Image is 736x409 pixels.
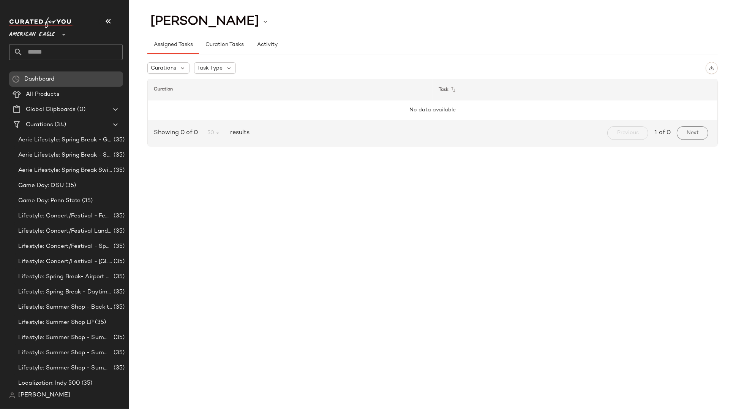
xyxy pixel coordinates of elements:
[677,126,708,140] button: Next
[112,303,125,312] span: (35)
[197,64,223,72] span: Task Type
[148,79,433,100] th: Curation
[150,14,259,29] span: [PERSON_NAME]
[9,26,55,40] span: American Eagle
[227,128,250,138] span: results
[148,100,717,120] td: No data available
[26,90,60,99] span: All Products
[18,257,112,266] span: Lifestyle: Concert/Festival - [GEOGRAPHIC_DATA]
[112,333,125,342] span: (35)
[112,227,125,236] span: (35)
[18,349,112,357] span: Lifestyle: Summer Shop - Summer Internship
[18,333,112,342] span: Lifestyle: Summer Shop - Summer Abroad
[112,288,125,296] span: (35)
[18,303,112,312] span: Lifestyle: Summer Shop - Back to School Essentials
[26,120,53,129] span: Curations
[18,391,70,400] span: [PERSON_NAME]
[709,65,714,71] img: svg%3e
[112,166,125,175] span: (35)
[81,197,93,205] span: (35)
[18,379,80,388] span: Localization: Indy 500
[18,151,112,160] span: Aerie Lifestyle: Spring Break - Sporty
[153,42,193,48] span: Assigned Tasks
[112,364,125,373] span: (35)
[18,212,112,220] span: Lifestyle: Concert/Festival - Femme
[9,17,74,28] img: cfy_white_logo.C9jOOHJF.svg
[18,242,112,251] span: Lifestyle: Concert/Festival - Sporty
[18,136,112,144] span: Aerie Lifestyle: Spring Break - Girly/Femme
[112,349,125,357] span: (35)
[654,128,671,138] span: 1 of 0
[112,257,125,266] span: (35)
[112,151,125,160] span: (35)
[18,273,112,281] span: Lifestyle: Spring Break- Airport Style
[18,181,64,190] span: Game Day: OSU
[76,105,85,114] span: (0)
[257,42,278,48] span: Activity
[9,392,15,398] img: svg%3e
[12,75,20,83] img: svg%3e
[80,379,93,388] span: (35)
[24,75,54,84] span: Dashboard
[686,130,699,136] span: Next
[94,318,106,327] span: (35)
[18,227,112,236] span: Lifestyle: Concert/Festival Landing Page
[112,212,125,220] span: (35)
[154,128,201,138] span: Showing 0 of 0
[433,79,717,100] th: Task
[151,64,176,72] span: Curations
[18,197,81,205] span: Game Day: Penn State
[64,181,76,190] span: (35)
[18,318,94,327] span: Lifestyle: Summer Shop LP
[18,166,112,175] span: Aerie Lifestyle: Spring Break Swimsuits Landing Page
[18,288,112,296] span: Lifestyle: Spring Break - Daytime Casual
[112,136,125,144] span: (35)
[205,42,244,48] span: Curation Tasks
[18,364,112,373] span: Lifestyle: Summer Shop - Summer Study Sessions
[53,120,66,129] span: (34)
[26,105,76,114] span: Global Clipboards
[112,273,125,281] span: (35)
[112,242,125,251] span: (35)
